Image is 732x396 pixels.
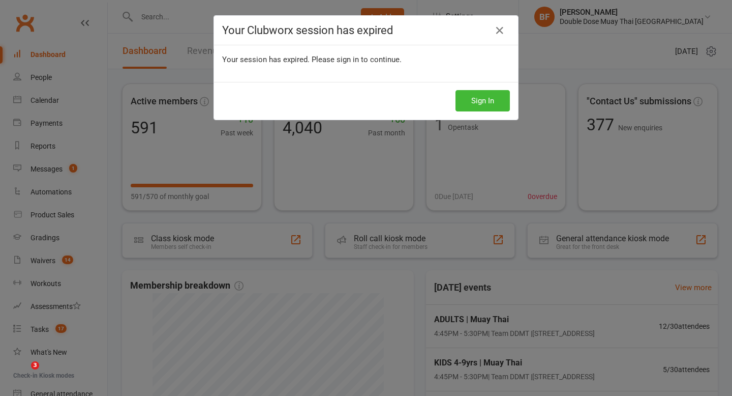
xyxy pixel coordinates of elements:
[455,90,510,111] button: Sign In
[10,361,35,386] iframe: Intercom live chat
[222,55,402,64] span: Your session has expired. Please sign in to continue.
[492,22,508,39] a: Close
[31,361,39,370] span: 3
[222,24,510,37] h4: Your Clubworx session has expired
